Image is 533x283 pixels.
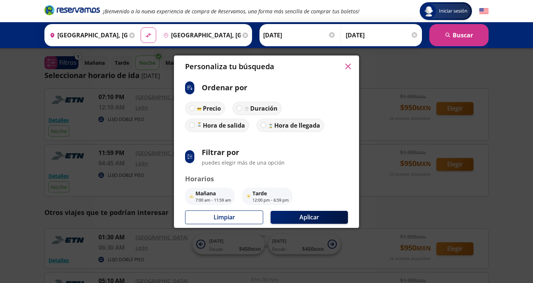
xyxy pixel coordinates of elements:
p: 12:00 pm - 6:59 pm [252,197,289,203]
em: ¡Bienvenido a la nueva experiencia de compra de Reservamos, una forma más sencilla de comprar tus... [103,8,359,15]
p: puedes elegir más de una opción [202,159,285,166]
p: Hora de llegada [274,121,320,130]
p: Horarios [185,174,348,184]
p: Tarde [252,189,289,197]
p: Mañana [195,189,231,197]
input: Buscar Destino [160,26,241,44]
p: Filtrar por [202,147,285,158]
button: Buscar [429,24,489,46]
button: Aplicar [271,211,348,224]
input: Opcional [346,26,418,44]
button: Limpiar [185,210,263,224]
i: Brand Logo [44,4,100,16]
p: Duración [250,104,278,113]
input: Elegir Fecha [263,26,336,44]
p: Hora de salida [203,121,245,130]
button: Tarde12:00 pm - 6:59 pm [242,188,292,205]
p: Personaliza tu búsqueda [185,61,274,72]
button: Mañana7:00 am - 11:59 am [185,188,235,205]
span: Iniciar sesión [436,7,470,15]
p: 7:00 am - 11:59 am [195,197,231,203]
input: Buscar Origen [47,26,127,44]
p: Ordenar por [202,82,247,93]
a: Brand Logo [44,4,100,18]
p: Precio [203,104,221,113]
button: English [479,7,489,16]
